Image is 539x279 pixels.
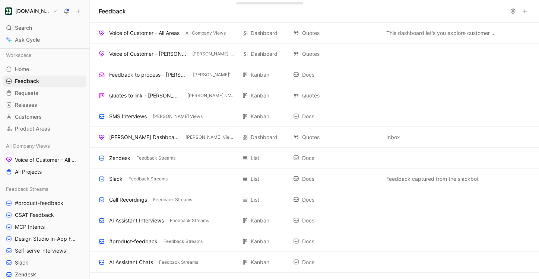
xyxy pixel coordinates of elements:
[251,49,278,58] div: Dashboard
[90,127,539,148] div: [PERSON_NAME] Dashboard[PERSON_NAME] ViewsDashboard QuotesInboxView actions
[15,259,28,266] span: Slack
[90,106,539,127] div: SMS Interviews[PERSON_NAME] ViewsKanban DocsView actions
[251,70,269,79] div: Kanban
[15,23,32,32] span: Search
[109,195,147,204] div: Call Recordings
[15,113,42,121] span: Customers
[6,142,50,150] span: All Company Views
[15,247,66,254] span: Self-serve interviews
[3,140,86,177] div: All Company ViewsVoice of Customer - All AreasAll Projects
[109,133,180,142] div: [PERSON_NAME] Dashboard
[109,216,164,225] div: AI Assistant Interviews
[187,92,235,99] span: [PERSON_NAME]'s Views
[293,133,379,142] div: Quotes
[109,112,147,121] div: SMS Interviews
[3,245,86,256] a: Self-serve interviews
[109,29,180,38] div: Voice of Customer - All Areas
[192,50,235,58] span: [PERSON_NAME]' Views
[385,133,402,142] button: Inbox
[293,216,379,225] div: Docs
[251,216,269,225] div: Kanban
[90,64,539,85] div: Feedback to process - [PERSON_NAME][PERSON_NAME]'s ViewsKanban DocsView actions
[293,112,379,121] div: Docs
[293,237,379,246] div: Docs
[109,49,186,58] div: Voice of Customer - [PERSON_NAME]
[3,209,86,221] a: CSAT Feedback
[15,101,37,109] span: Releases
[251,154,259,163] div: List
[90,148,539,169] div: ZendeskFeedback StreamsList DocsView actions
[3,111,86,122] a: Customers
[186,134,235,141] span: [PERSON_NAME] Views
[158,259,200,266] button: Feedback Streams
[251,237,269,246] div: Kanban
[293,258,379,267] div: Docs
[3,221,86,232] a: MCP Intents
[251,29,278,38] div: Dashboard
[129,175,168,183] span: Feedback Streams
[3,49,86,61] div: Workspace
[3,6,60,16] button: Customer.io[DOMAIN_NAME]
[386,133,400,142] span: Inbox
[15,271,36,278] span: Zendesk
[3,183,86,195] div: Feedback Streams
[136,154,175,162] span: Feedback Streams
[135,155,177,161] button: Feedback Streams
[168,217,210,224] button: Feedback Streams
[184,134,237,141] button: [PERSON_NAME] Views
[90,85,539,106] div: Quotes to link - [PERSON_NAME][PERSON_NAME]'s ViewsKanban QuotesView actions
[15,235,77,243] span: Design Studio In-App Feedback
[109,258,153,267] div: AI Assistant Chats
[293,174,379,183] div: Docs
[3,123,86,134] a: Product Areas
[386,29,498,38] span: This dashboard let's you explore customer demand across all product areas. You can filter by vari...
[153,113,203,120] span: [PERSON_NAME] Views
[90,210,539,231] div: AI Assistant InterviewsFeedback StreamsKanban DocsView actions
[293,195,379,204] div: Docs
[3,87,86,99] a: Requests
[90,252,539,273] div: AI Assistant ChatsFeedback StreamsKanban DocsView actions
[109,70,187,79] div: Feedback to process - [PERSON_NAME]
[251,112,269,121] div: Kanban
[15,199,63,207] span: #product-feedback
[3,198,86,209] a: #product-feedback
[159,259,198,266] span: Feedback Streams
[293,154,379,163] div: Docs
[293,49,379,58] div: Quotes
[193,71,235,78] span: [PERSON_NAME]'s Views
[186,92,237,99] button: [PERSON_NAME]'s Views
[6,51,32,59] span: Workspace
[3,154,86,166] a: Voice of Customer - All Areas
[251,133,278,142] div: Dashboard
[15,8,50,15] h1: [DOMAIN_NAME]
[251,174,259,183] div: List
[90,44,539,64] div: Voice of Customer - [PERSON_NAME][PERSON_NAME]' ViewsDashboard QuotesView actions
[164,238,203,245] span: Feedback Streams
[90,231,539,252] div: #product-feedbackFeedback StreamsKanban DocsView actions
[3,140,86,151] div: All Company Views
[15,35,40,44] span: Ask Cycle
[186,29,226,37] span: All Company Views
[293,91,379,100] div: Quotes
[251,195,259,204] div: List
[109,91,181,100] div: Quotes to link - [PERSON_NAME]
[15,223,45,231] span: MCP Intents
[15,89,38,97] span: Requests
[151,113,204,120] button: [PERSON_NAME] Views
[153,196,192,203] span: Feedback Streams
[386,174,479,183] span: Feedback captured from the slackbot
[293,70,379,79] div: Docs
[109,174,123,183] div: Slack
[15,168,42,176] span: All Projects
[109,237,158,246] div: #product-feedback
[3,166,86,177] a: All Projects
[15,156,77,164] span: Voice of Customer - All Areas
[15,211,54,219] span: CSAT Feedback
[3,64,86,75] a: Home
[127,176,169,182] button: Feedback Streams
[385,174,480,183] button: Feedback captured from the slackbot
[191,51,237,57] button: [PERSON_NAME]' Views
[385,29,500,38] button: This dashboard let's you explore customer demand across all product areas. You can filter by vari...
[3,76,86,87] a: Feedback
[15,125,50,132] span: Product Areas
